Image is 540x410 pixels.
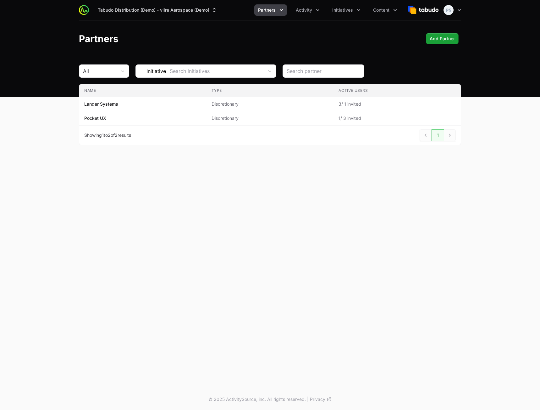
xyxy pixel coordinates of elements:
[166,65,263,77] input: Search initiatives
[79,65,129,77] button: All
[310,396,332,402] a: Privacy
[79,33,118,44] h1: Partners
[94,4,221,16] div: Supplier switch menu
[84,101,118,107] p: Lander Systems
[430,35,455,42] span: Add Partner
[332,7,353,13] span: Initiatives
[102,132,104,138] span: 1
[212,115,329,121] span: Discretionary
[208,396,306,402] p: © 2025 ActivitySource, inc. All rights reserved.
[212,101,329,107] span: Discretionary
[333,84,461,97] th: Active Users
[369,4,401,16] div: Content menu
[258,7,276,13] span: Partners
[79,5,89,15] img: ActivitySource
[432,129,444,141] a: 1
[254,4,287,16] button: Partners
[296,7,312,13] span: Activity
[136,67,166,75] span: Initiative
[426,33,459,44] div: Primary actions
[292,4,323,16] button: Activity
[328,4,364,16] button: Initiatives
[108,132,111,138] span: 2
[339,101,456,107] span: 3 / 1 invited
[287,67,360,75] input: Search partner
[369,4,401,16] button: Content
[408,4,438,16] img: Tabudo Distribution (Demo)
[263,65,276,77] div: Open
[84,132,131,138] p: Showing to of results
[307,396,309,402] span: |
[89,4,401,16] div: Main navigation
[84,115,106,121] p: Pocket UX
[426,33,459,44] button: Add Partner
[207,84,334,97] th: Type
[115,132,118,138] span: 2
[94,4,221,16] button: Tabudo Distribution (Demo) - vlire Aerospace (Demo)
[254,4,287,16] div: Partners menu
[328,4,364,16] div: Initiatives menu
[79,84,207,97] th: Name
[339,115,456,121] span: 1 / 3 invited
[83,67,116,75] div: All
[444,5,454,15] img: Peter Spillane
[373,7,389,13] span: Content
[292,4,323,16] div: Activity menu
